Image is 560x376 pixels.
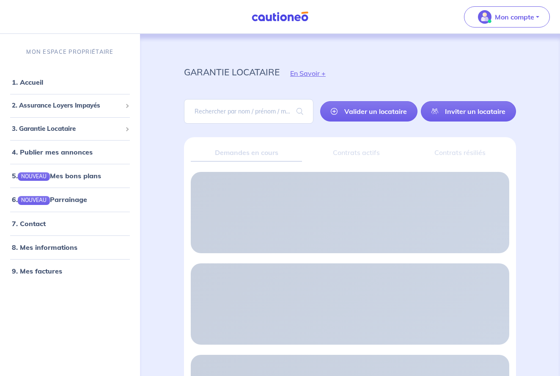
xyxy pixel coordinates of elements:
div: 1. Accueil [3,74,137,91]
button: En Savoir + [280,61,336,86]
a: 7. Contact [12,219,46,227]
p: MON ESPACE PROPRIÉTAIRE [26,48,113,56]
a: 8. Mes informations [12,243,77,251]
a: 1. Accueil [12,78,43,86]
p: Mon compte [495,12,534,22]
div: 8. Mes informations [3,238,137,255]
span: search [286,100,313,123]
div: 9. Mes factures [3,262,137,279]
span: 3. Garantie Locataire [12,124,122,133]
div: 6.NOUVEAUParrainage [3,191,137,208]
input: Rechercher par nom / prénom / mail du locataire [184,99,313,124]
p: garantie locataire [184,64,280,80]
div: 5.NOUVEAUMes bons plans [3,167,137,184]
div: 4. Publier mes annonces [3,144,137,160]
a: Valider un locataire [320,101,417,122]
a: 6.NOUVEAUParrainage [12,195,87,204]
span: 2. Assurance Loyers Impayés [12,101,122,111]
img: illu_account_valid_menu.svg [478,10,491,24]
a: Inviter un locataire [421,101,516,122]
a: 4. Publier mes annonces [12,148,93,156]
a: 5.NOUVEAUMes bons plans [12,171,101,180]
img: Cautioneo [248,11,312,22]
a: 9. Mes factures [12,266,62,275]
div: 2. Assurance Loyers Impayés [3,97,137,114]
button: illu_account_valid_menu.svgMon compte [464,6,550,28]
div: 3. Garantie Locataire [3,120,137,137]
div: 7. Contact [3,215,137,232]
